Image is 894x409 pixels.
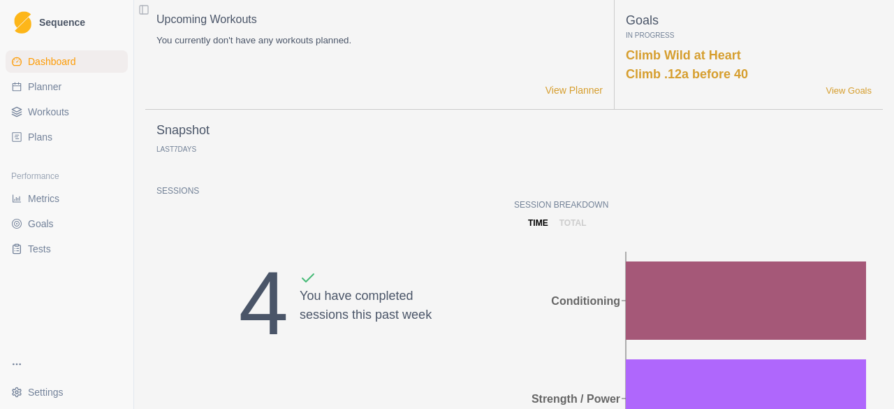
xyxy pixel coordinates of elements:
span: Tests [28,242,51,256]
span: Metrics [28,192,59,206]
a: Dashboard [6,50,128,73]
button: Settings [6,381,128,403]
img: Logo [14,11,31,34]
span: Goals [28,217,54,231]
a: Workouts [6,101,128,123]
p: Snapshot [156,121,210,140]
p: Session Breakdown [514,199,872,211]
p: total [559,217,587,229]
tspan: Conditioning [551,294,620,306]
span: Dashboard [28,55,76,69]
span: Sequence [39,17,85,27]
a: LogoSequence [6,6,128,39]
a: Climb .12a before 40 [626,67,748,81]
p: Upcoming Workouts [156,11,603,28]
div: Performance [6,165,128,187]
a: View Planner [545,83,603,98]
div: You have completed sessions this past week [300,270,432,371]
a: Plans [6,126,128,148]
p: You currently don't have any workouts planned. [156,34,603,48]
a: Planner [6,76,128,98]
span: 7 [174,145,178,153]
tspan: Strength / Power [532,392,620,404]
p: Goals [626,11,872,30]
p: Last Days [156,145,196,153]
a: Goals [6,213,128,235]
p: Sessions [156,185,514,197]
a: View Goals [826,84,872,98]
span: Planner [28,80,61,94]
a: Metrics [6,187,128,210]
span: Plans [28,130,52,144]
span: Workouts [28,105,69,119]
a: Climb Wild at Heart [626,48,741,62]
a: Tests [6,238,128,260]
p: In Progress [626,30,872,41]
div: 4 [239,236,288,371]
p: time [528,217,548,229]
